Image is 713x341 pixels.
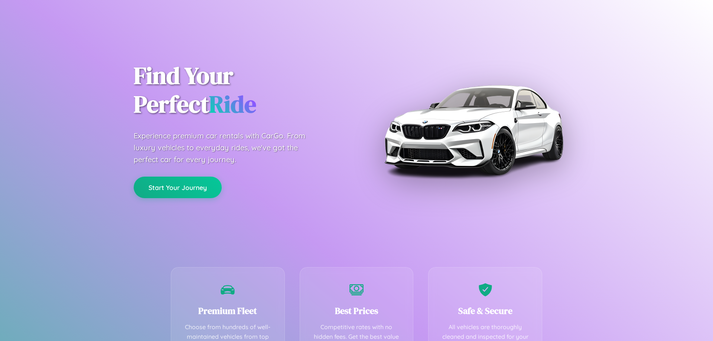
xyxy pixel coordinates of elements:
[182,305,273,317] h3: Premium Fleet
[134,177,222,198] button: Start Your Journey
[134,130,319,165] p: Experience premium car rentals with CarGo. From luxury vehicles to everyday rides, we've got the ...
[440,305,531,317] h3: Safe & Secure
[134,62,345,119] h1: Find Your Perfect
[311,305,402,317] h3: Best Prices
[381,37,566,223] img: Premium BMW car rental vehicle
[209,88,256,120] span: Ride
